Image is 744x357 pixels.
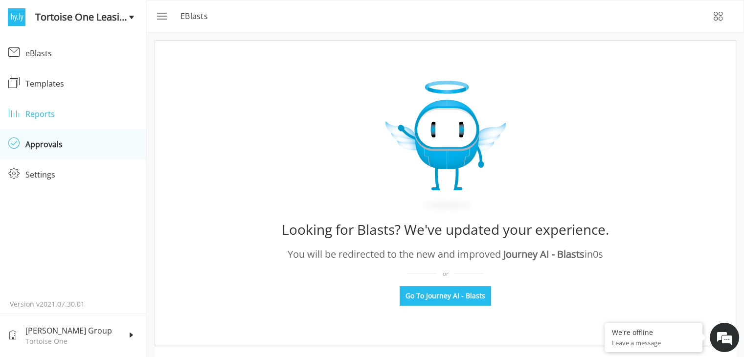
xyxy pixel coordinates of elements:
[160,5,184,28] div: Minimize live chat window
[400,286,491,306] button: Go To Journey AI - Blasts
[503,247,585,261] span: Journey AI - Blasts
[385,81,506,215] img: expiry_Image
[21,113,171,212] span: We are offline. Please leave us a message.
[288,247,603,262] div: You will be redirected to the new and improved in 0 s
[10,299,136,309] p: Version v2021.07.30.01
[282,218,609,241] div: Looking for Blasts? We've updated your experience.
[612,328,695,337] div: We're offline
[407,269,484,278] div: or
[51,55,164,67] div: Leave a message
[406,291,485,301] span: Go To Journey AI - Blasts
[8,8,25,26] img: logo
[5,246,186,281] textarea: Type your message and click 'Submit'
[612,338,695,347] p: Leave a message
[25,108,138,120] div: Reports
[25,138,138,150] div: Approvals
[25,78,138,89] div: Templates
[25,47,138,59] div: eBlasts
[143,281,178,294] em: Submit
[17,49,41,73] img: d_692782471_company_1567716308916_692782471
[35,10,129,24] span: Tortoise One Leasing
[25,169,138,180] div: Settings
[180,10,214,22] p: eBlasts
[149,4,173,28] button: menu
